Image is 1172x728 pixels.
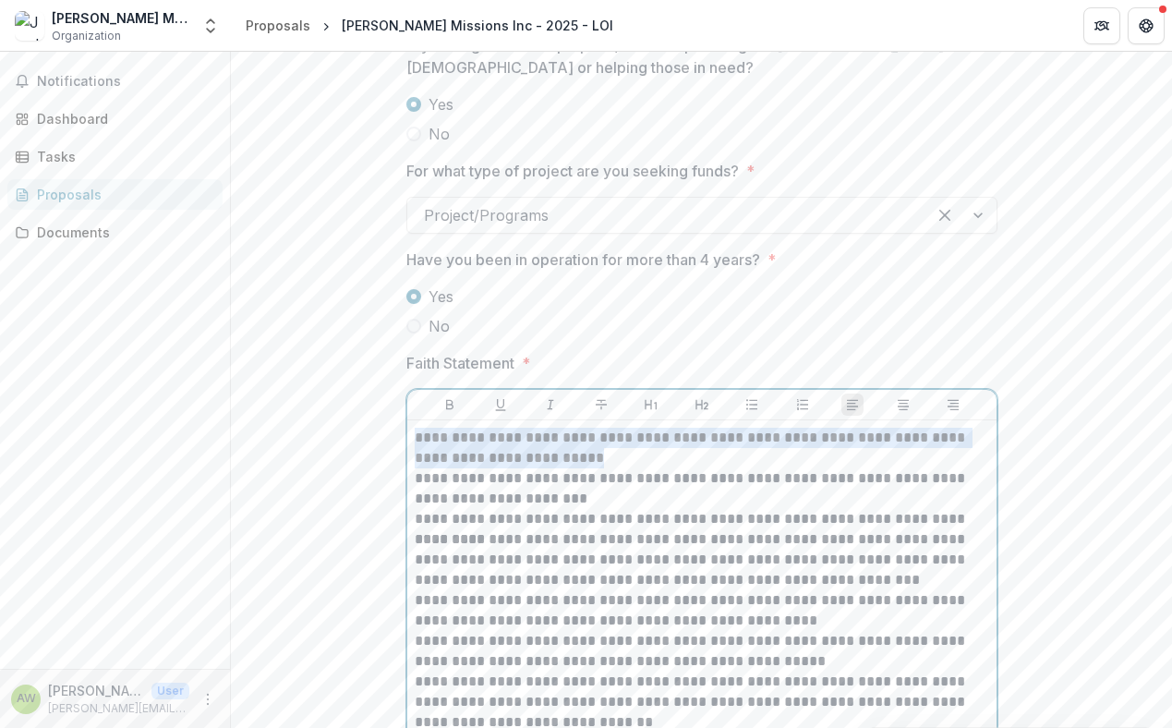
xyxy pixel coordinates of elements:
[37,147,208,166] div: Tasks
[7,103,223,134] a: Dashboard
[1128,7,1165,44] button: Get Help
[930,200,960,230] div: Clear selected options
[429,123,450,145] span: No
[7,141,223,172] a: Tasks
[406,34,971,79] p: Is your organization’s purpose/mission spreading the [DEMOGRAPHIC_DATA] [DEMOGRAPHIC_DATA] or hel...
[429,93,453,115] span: Yes
[37,74,215,90] span: Notifications
[198,7,224,44] button: Open entity switcher
[17,693,36,705] div: Alessandra Waggoner
[942,394,964,416] button: Align Right
[48,681,144,700] p: [PERSON_NAME]
[439,394,461,416] button: Bold
[197,688,219,710] button: More
[246,16,310,35] div: Proposals
[640,394,662,416] button: Heading 1
[1083,7,1120,44] button: Partners
[48,700,189,717] p: [PERSON_NAME][EMAIL_ADDRESS][DOMAIN_NAME]
[52,8,190,28] div: [PERSON_NAME] Missions Inc
[15,11,44,41] img: Jordan Lewis Missions Inc
[7,217,223,248] a: Documents
[342,16,613,35] div: [PERSON_NAME] Missions Inc - 2025 - LOI
[741,394,763,416] button: Bullet List
[37,185,208,204] div: Proposals
[429,315,450,337] span: No
[238,12,621,39] nav: breadcrumb
[892,394,914,416] button: Align Center
[791,394,814,416] button: Ordered List
[691,394,713,416] button: Heading 2
[406,160,739,182] p: For what type of project are you seeking funds?
[429,285,453,308] span: Yes
[590,394,612,416] button: Strike
[151,683,189,699] p: User
[539,394,562,416] button: Italicize
[37,109,208,128] div: Dashboard
[406,249,760,271] p: Have you been in operation for more than 4 years?
[37,223,208,242] div: Documents
[52,28,121,44] span: Organization
[7,67,223,96] button: Notifications
[7,179,223,210] a: Proposals
[406,352,514,374] p: Faith Statement
[841,394,864,416] button: Align Left
[238,12,318,39] a: Proposals
[489,394,512,416] button: Underline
